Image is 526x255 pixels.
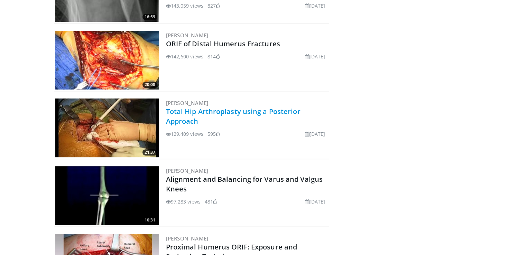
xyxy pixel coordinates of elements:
[55,31,159,89] img: orif-sanch_3.png.300x170_q85_crop-smart_upscale.jpg
[166,39,280,48] a: ORIF of Distal Humerus Fractures
[142,217,157,223] span: 10:31
[166,198,201,205] li: 97,283 views
[142,14,157,20] span: 16:59
[55,31,159,89] a: 20:08
[166,32,209,39] a: [PERSON_NAME]
[142,82,157,88] span: 20:08
[207,2,220,9] li: 827
[55,98,159,157] img: 286987_0000_1.png.300x170_q85_crop-smart_upscale.jpg
[55,166,159,225] a: 10:31
[205,198,217,205] li: 481
[55,166,159,225] img: 38523_0000_3.png.300x170_q85_crop-smart_upscale.jpg
[305,53,325,60] li: [DATE]
[166,130,203,138] li: 129,409 views
[55,98,159,157] a: 21:37
[305,2,325,9] li: [DATE]
[166,2,203,9] li: 143,059 views
[166,107,301,126] a: Total Hip Arthroplasty using a Posterior Approach
[207,53,220,60] li: 814
[305,130,325,138] li: [DATE]
[166,167,209,174] a: [PERSON_NAME]
[166,235,209,242] a: [PERSON_NAME]
[166,100,209,106] a: [PERSON_NAME]
[166,53,203,60] li: 142,600 views
[166,174,323,193] a: Alignment and Balancing for Varus and Valgus Knees
[142,149,157,155] span: 21:37
[305,198,325,205] li: [DATE]
[207,130,220,138] li: 595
